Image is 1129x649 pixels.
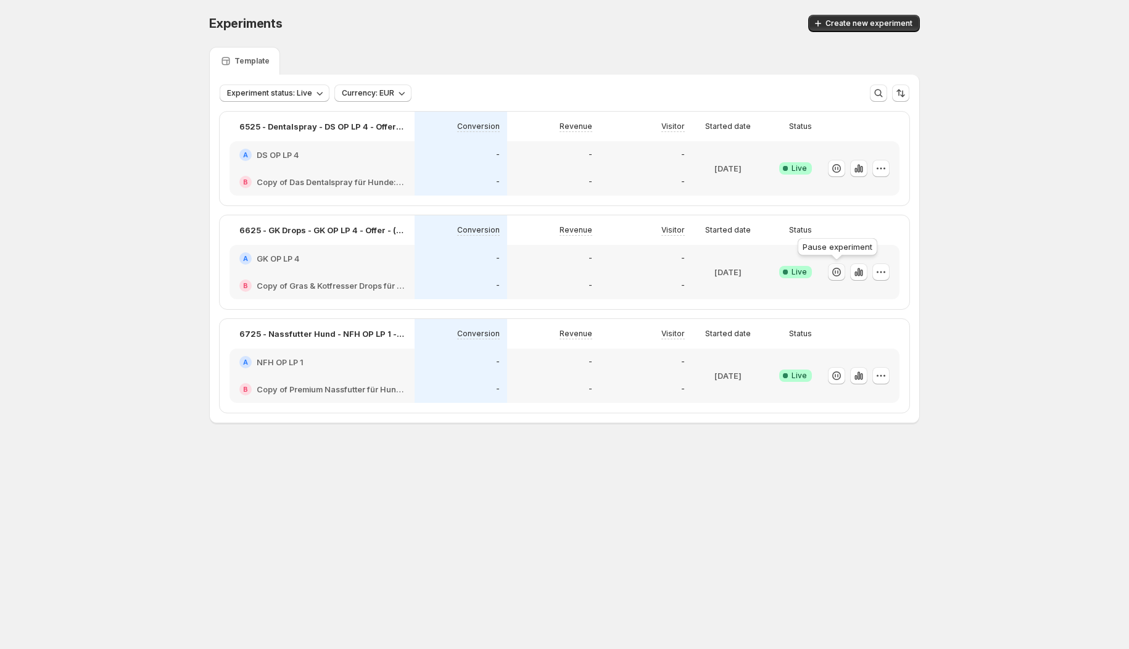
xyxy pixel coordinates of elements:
h2: DS OP LP 4 [257,149,299,161]
p: 6725 - Nassfutter Hund - NFH OP LP 1 - Offer - Standard vs. CFO [239,328,405,340]
p: - [589,150,592,160]
p: - [496,281,500,291]
h2: B [243,282,248,289]
p: Started date [705,329,751,339]
p: 6525 - Dentalspray - DS OP LP 4 - Offer - (1,3,6) vs. (1,3 für 2,6) [239,120,405,133]
p: - [589,177,592,187]
button: Currency: EUR [334,85,411,102]
span: Currency: EUR [342,88,394,98]
p: [DATE] [714,370,742,382]
h2: NFH OP LP 1 [257,356,304,368]
p: - [496,357,500,367]
p: - [496,177,500,187]
h2: Copy of Das Dentalspray für Hunde: Jetzt Neukunden Deal sichern!-v1 [257,176,405,188]
h2: Copy of Premium Nassfutter für Hunde: Jetzt Neukunden Deal sichern! [257,383,405,395]
p: Visitor [661,225,685,235]
span: Experiments [209,16,283,31]
p: - [681,177,685,187]
span: Live [792,371,807,381]
p: Revenue [560,122,592,131]
h2: Copy of Gras & Kotfresser Drops für Hunde: Jetzt Neukunden Deal sichern!-v1 [257,279,405,292]
h2: A [243,151,248,159]
p: - [589,281,592,291]
p: - [496,254,500,263]
p: [DATE] [714,162,742,175]
span: Create new experiment [825,19,912,28]
span: Experiment status: Live [227,88,312,98]
p: - [589,254,592,263]
p: Revenue [560,329,592,339]
p: - [681,357,685,367]
p: - [681,384,685,394]
p: Revenue [560,225,592,235]
p: - [681,254,685,263]
p: Visitor [661,329,685,339]
p: - [681,150,685,160]
h2: A [243,255,248,262]
p: Status [789,329,812,339]
span: Live [792,163,807,173]
p: Template [234,56,270,66]
p: Status [789,225,812,235]
p: Status [789,122,812,131]
p: - [496,384,500,394]
button: Sort the results [892,85,909,102]
p: Visitor [661,122,685,131]
p: 6625 - GK Drops - GK OP LP 4 - Offer - (1,3,6) vs. (1,3 für 2,6) [239,224,405,236]
p: - [589,357,592,367]
button: Experiment status: Live [220,85,329,102]
button: Create new experiment [808,15,920,32]
p: Conversion [457,225,500,235]
h2: A [243,358,248,366]
p: Conversion [457,122,500,131]
p: - [589,384,592,394]
p: Conversion [457,329,500,339]
h2: B [243,178,248,186]
h2: GK OP LP 4 [257,252,299,265]
span: Live [792,267,807,277]
p: Started date [705,225,751,235]
p: Started date [705,122,751,131]
p: - [681,281,685,291]
p: - [496,150,500,160]
p: [DATE] [714,266,742,278]
h2: B [243,386,248,393]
